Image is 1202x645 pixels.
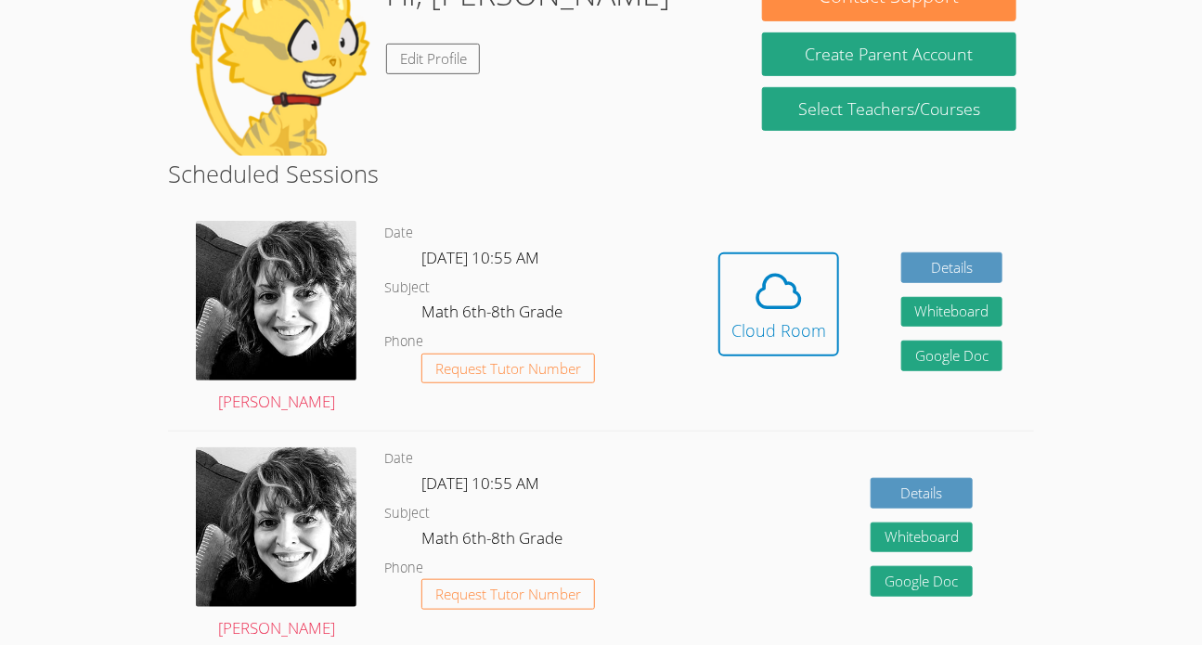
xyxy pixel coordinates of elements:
[196,447,356,607] img: avatar.png
[196,221,356,416] a: [PERSON_NAME]
[762,32,1015,76] button: Create Parent Account
[435,362,581,376] span: Request Tutor Number
[762,87,1015,131] a: Select Teachers/Courses
[718,252,839,356] button: Cloud Room
[384,557,423,580] dt: Phone
[871,478,973,509] a: Details
[901,252,1003,283] a: Details
[384,222,413,245] dt: Date
[421,247,539,268] span: [DATE] 10:55 AM
[901,297,1003,328] button: Whiteboard
[168,156,1033,191] h2: Scheduled Sessions
[384,277,430,300] dt: Subject
[384,502,430,525] dt: Subject
[384,330,423,354] dt: Phone
[901,341,1003,371] a: Google Doc
[386,44,481,74] a: Edit Profile
[731,317,826,343] div: Cloud Room
[421,525,566,557] dd: Math 6th-8th Grade
[384,447,413,471] dt: Date
[196,447,356,642] a: [PERSON_NAME]
[871,522,973,553] button: Whiteboard
[435,587,581,601] span: Request Tutor Number
[871,566,973,597] a: Google Doc
[421,299,566,330] dd: Math 6th-8th Grade
[421,354,595,384] button: Request Tutor Number
[196,221,356,381] img: avatar.png
[421,472,539,494] span: [DATE] 10:55 AM
[421,579,595,610] button: Request Tutor Number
